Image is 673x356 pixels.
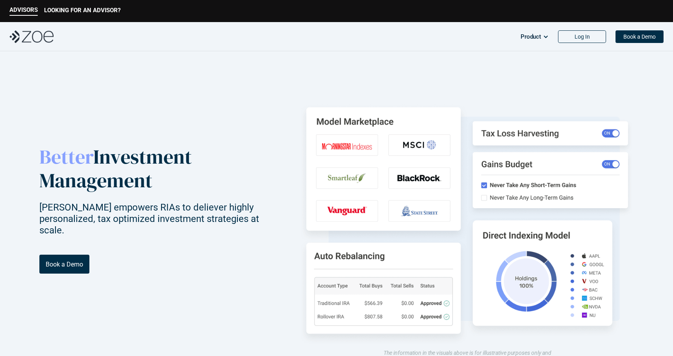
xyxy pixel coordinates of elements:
[46,261,83,268] p: Book a Demo
[558,30,606,43] a: Log In
[616,30,664,43] a: Book a Demo
[9,6,38,13] p: ADVISORS
[39,255,89,274] a: Book a Demo
[39,202,262,236] p: [PERSON_NAME] empowers RIAs to deliever highly personalized, tax optimized investment strategies ...
[39,145,280,192] p: Investment Management
[384,350,551,356] em: The information in the visuals above is for illustrative purposes only and
[521,31,541,43] p: Product
[623,34,656,40] p: Book a Demo
[39,143,93,170] span: Better
[44,7,121,14] p: LOOKING FOR AN ADVISOR?
[575,34,590,40] p: Log In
